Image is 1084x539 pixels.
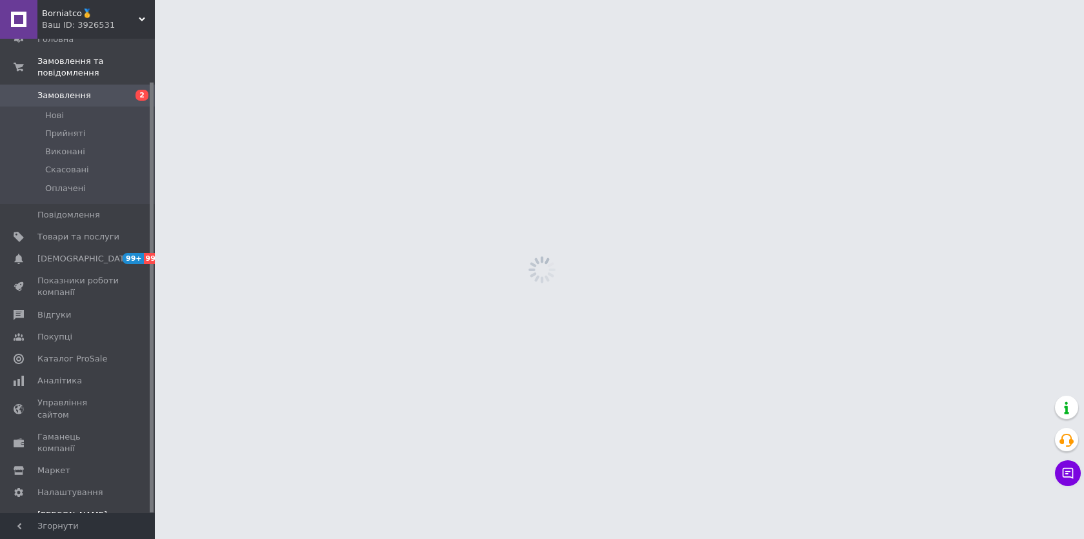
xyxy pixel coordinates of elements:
[37,253,133,265] span: [DEMOGRAPHIC_DATA]
[37,90,91,101] span: Замовлення
[45,110,64,121] span: Нові
[37,487,103,498] span: Налаштування
[37,34,74,45] span: Головна
[45,146,85,158] span: Виконані
[135,90,148,101] span: 2
[37,331,72,343] span: Покупці
[1055,460,1081,486] button: Чат з покупцем
[123,253,144,264] span: 99+
[37,465,70,476] span: Маркет
[37,431,119,454] span: Гаманець компанії
[42,8,139,19] span: Borniatco🥇
[37,209,100,221] span: Повідомлення
[37,56,155,79] span: Замовлення та повідомлення
[144,253,165,264] span: 99+
[45,128,85,139] span: Прийняті
[45,164,89,176] span: Скасовані
[37,375,82,387] span: Аналітика
[42,19,155,31] div: Ваш ID: 3926531
[45,183,86,194] span: Оплачені
[37,309,71,321] span: Відгуки
[37,275,119,298] span: Показники роботи компанії
[37,353,107,365] span: Каталог ProSale
[37,397,119,420] span: Управління сайтом
[37,231,119,243] span: Товари та послуги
